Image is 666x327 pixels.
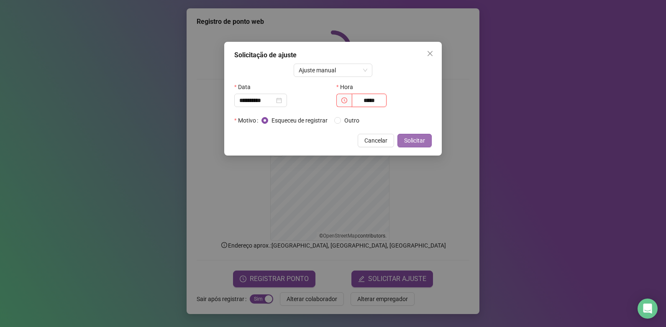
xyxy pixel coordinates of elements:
label: Hora [336,80,359,94]
button: Close [423,47,437,60]
label: Data [234,80,256,94]
button: Solicitar [397,134,432,147]
div: Open Intercom Messenger [638,299,658,319]
span: close [427,50,433,57]
span: Solicitar [404,136,425,145]
span: clock-circle [341,97,347,103]
span: Ajuste manual [299,64,368,77]
button: Cancelar [358,134,394,147]
span: Outro [341,116,363,125]
span: Cancelar [364,136,387,145]
span: Esqueceu de registrar [268,116,331,125]
label: Motivo [234,114,261,127]
div: Solicitação de ajuste [234,50,432,60]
